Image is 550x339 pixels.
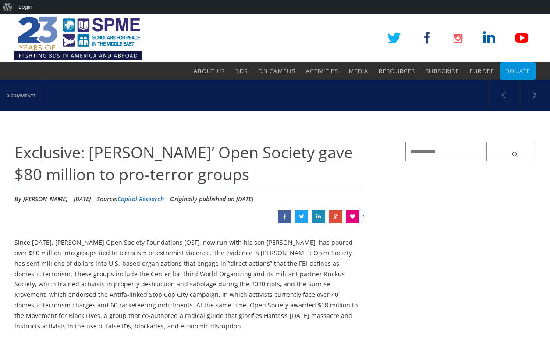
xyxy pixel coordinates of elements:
span: Media [349,67,369,75]
a: Subscribe [426,62,459,80]
span: Subscribe [426,67,459,75]
span: BDS [235,67,248,75]
a: About Us [194,62,225,80]
a: Resources [379,62,415,80]
a: Europe [470,62,495,80]
a: Donate [505,62,531,80]
span: 0 [362,210,364,223]
div: Source: [97,193,164,206]
span: Donate [505,67,531,75]
a: Media [349,62,369,80]
a: Exclusive: Soros’ Open Society gave $80 million to pro-terror groups [312,210,325,223]
a: Exclusive: Soros’ Open Society gave $80 million to pro-terror groups [295,210,308,223]
span: Activities [306,67,338,75]
li: [DATE] [74,193,91,206]
a: Exclusive: Soros’ Open Society gave $80 million to pro-terror groups [278,210,291,223]
span: On Campus [258,67,295,75]
a: BDS [235,62,248,80]
a: Exclusive: Soros’ Open Society gave $80 million to pro-terror groups [329,210,342,223]
a: Activities [306,62,338,80]
a: Capital Research [117,195,164,203]
a: On Campus [258,62,295,80]
p: Since [DATE], [PERSON_NAME] Open Society Foundations (OSF), now run with his son [PERSON_NAME], h... [14,237,362,331]
span: About Us [194,67,225,75]
li: By [PERSON_NAME] [14,193,67,206]
span: Exclusive: [PERSON_NAME]’ Open Society gave $80 million to pro-terror groups [14,142,353,185]
img: SPME [14,14,142,62]
span: Europe [470,67,495,75]
li: Originally published on [DATE] [170,193,253,206]
span: Resources [379,67,415,75]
